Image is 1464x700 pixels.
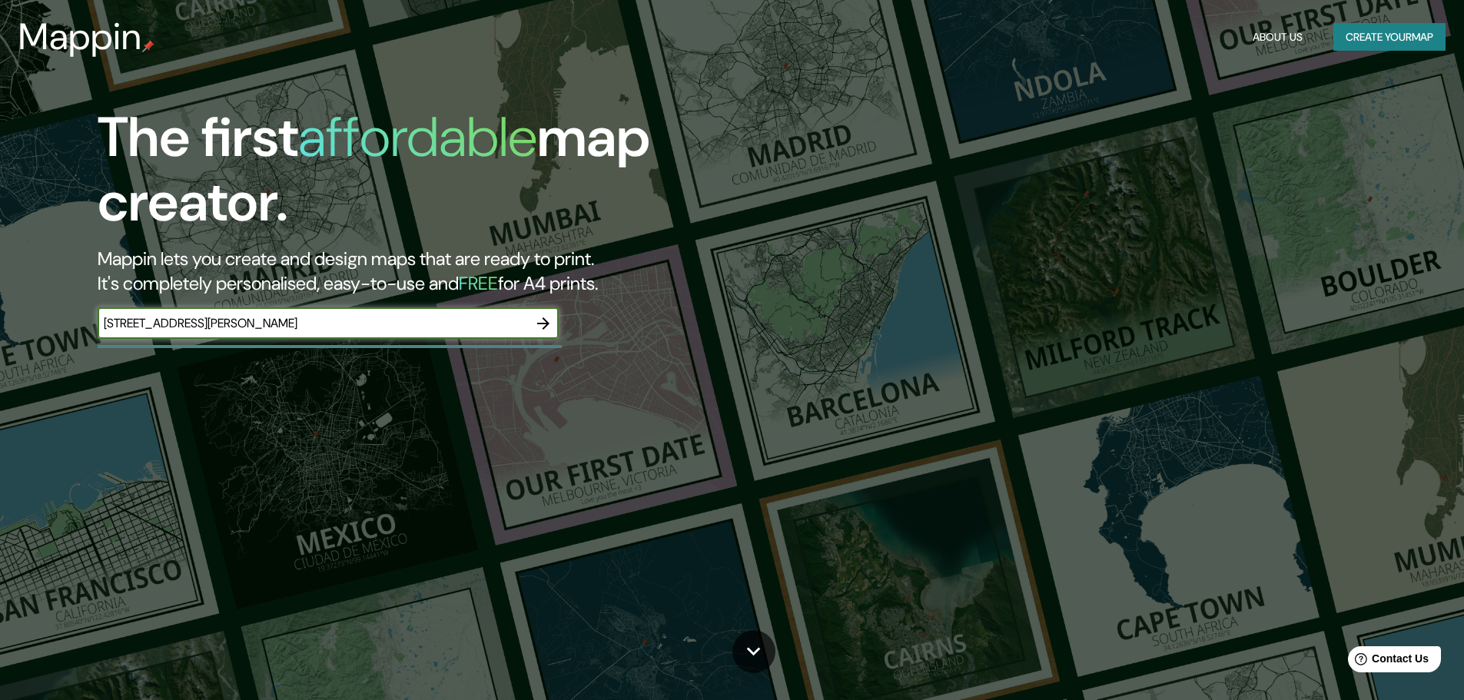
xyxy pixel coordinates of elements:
[1333,23,1446,51] button: Create yourmap
[98,247,830,296] h2: Mappin lets you create and design maps that are ready to print. It's completely personalised, eas...
[1327,640,1447,683] iframe: Help widget launcher
[98,105,830,247] h1: The first map creator.
[18,15,142,58] h3: Mappin
[1247,23,1309,51] button: About Us
[459,271,498,295] h5: FREE
[298,101,537,173] h1: affordable
[98,314,528,332] input: Choose your favourite place
[142,40,154,52] img: mappin-pin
